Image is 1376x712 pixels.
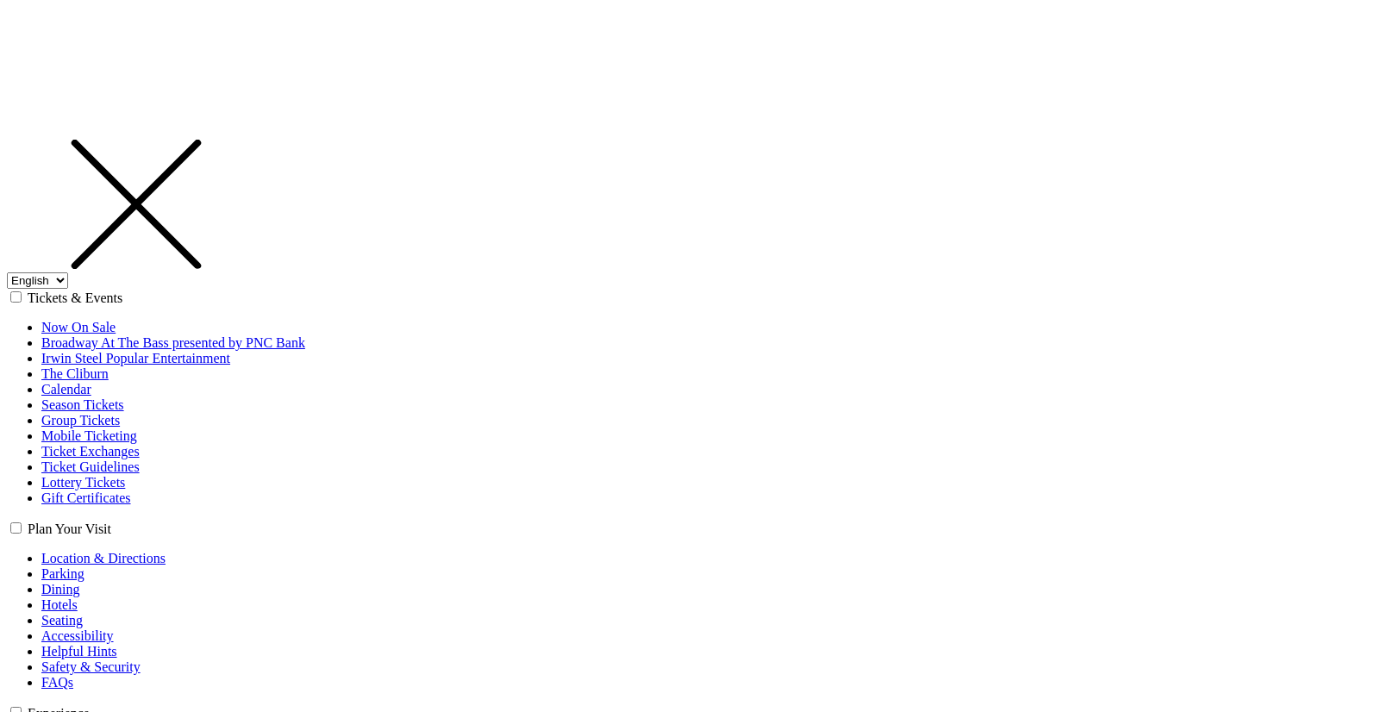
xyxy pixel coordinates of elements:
a: Ticket Exchanges [41,444,140,459]
label: Tickets & Events [28,290,123,305]
a: Parking [41,566,84,581]
a: Group Tickets [41,413,120,428]
a: Seating [41,613,83,628]
a: Location & Directions [41,551,166,565]
a: Helpful Hints [41,644,117,659]
a: Calendar [41,382,91,397]
a: Ticket Guidelines [41,459,140,474]
a: The Cliburn [41,366,109,381]
a: FAQs [41,675,73,690]
a: Broadway At The Bass presented by PNC Bank [41,335,305,350]
a: Dining [41,582,79,596]
a: Gift Certificates [41,490,131,505]
select: Select: [7,272,68,289]
a: Season Tickets [41,397,124,412]
a: Lottery Tickets [41,475,125,490]
a: Mobile Ticketing [41,428,137,443]
a: Safety & Security [41,659,141,674]
a: Accessibility [41,628,114,643]
a: Irwin Steel Popular Entertainment [41,351,230,365]
a: Now On Sale [41,320,116,334]
a: Hotels [41,597,78,612]
label: Plan Your Visit [28,522,111,536]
